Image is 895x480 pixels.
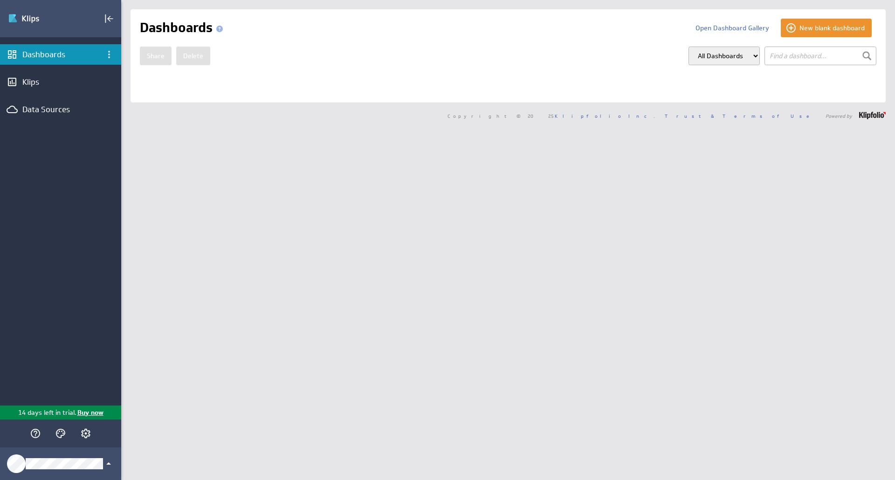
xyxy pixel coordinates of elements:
div: Themes [53,426,69,441]
span: Copyright © 2025 [447,114,655,118]
div: Klips [22,77,99,87]
div: Go to Dashboards [8,11,73,26]
p: 14 days left in trial. [18,408,76,418]
div: Help [28,426,43,441]
div: Dashboards [22,49,99,60]
div: Account and settings [78,426,94,441]
img: logo-footer.png [859,112,886,119]
svg: Themes [55,428,66,439]
img: Klipfolio klips logo [8,11,73,26]
button: Delete [176,47,210,65]
p: Buy now [76,408,103,418]
button: Share [140,47,172,65]
input: Find a dashboard... [764,47,876,65]
a: Trust & Terms of Use [665,113,816,119]
div: Data Sources [22,104,99,115]
a: Klipfolio Inc. [555,113,655,119]
div: Dashboard menu [101,47,117,62]
button: Open Dashboard Gallery [688,19,776,37]
div: Collapse [101,11,117,27]
button: New blank dashboard [781,19,872,37]
svg: Account and settings [80,428,91,439]
span: Powered by [826,114,852,118]
h1: Dashboards [140,19,227,37]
